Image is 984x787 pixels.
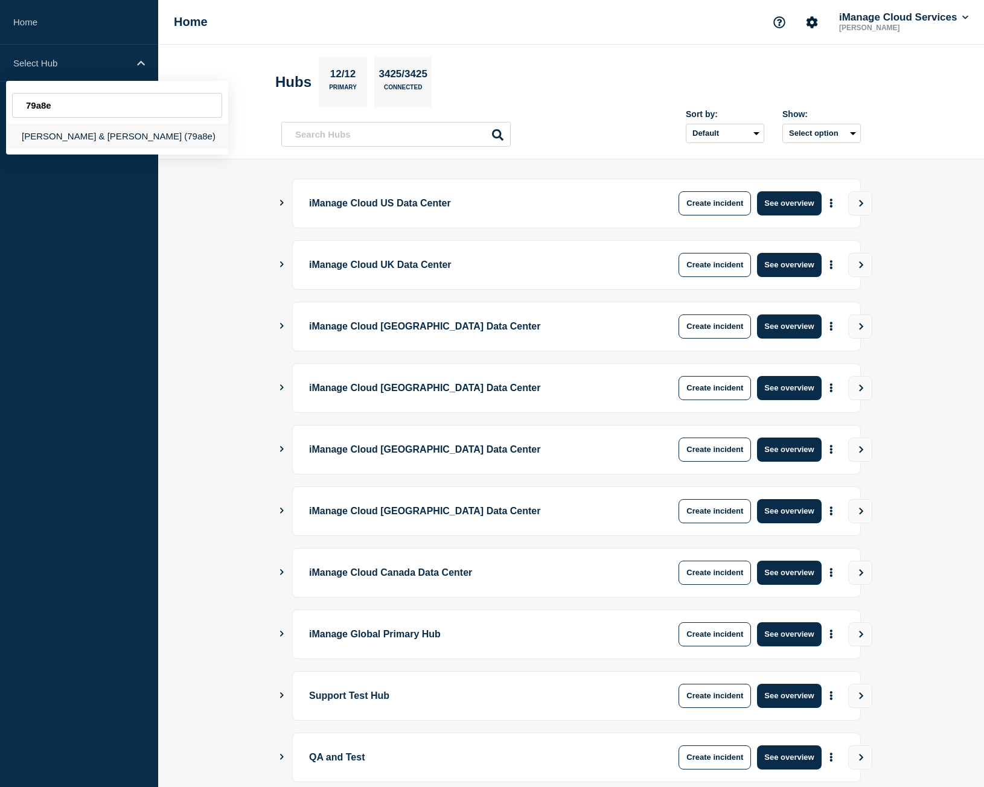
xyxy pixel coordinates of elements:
[279,629,285,639] button: Show Connected Hubs
[309,314,643,339] p: iManage Cloud [GEOGRAPHIC_DATA] Data Center
[757,499,821,523] button: See overview
[309,745,643,769] p: QA and Test
[823,623,839,645] button: More actions
[679,745,751,769] button: Create incident
[279,691,285,700] button: Show Connected Hubs
[309,376,643,400] p: iManage Cloud [GEOGRAPHIC_DATA] Data Center
[757,561,821,585] button: See overview
[823,500,839,522] button: More actions
[13,58,129,68] p: Select Hub
[848,376,872,400] button: View
[679,314,751,339] button: Create incident
[757,191,821,215] button: See overview
[823,377,839,399] button: More actions
[679,253,751,277] button: Create incident
[6,124,228,148] div: [PERSON_NAME] & [PERSON_NAME] (79a8e)
[848,253,872,277] button: View
[823,561,839,584] button: More actions
[782,109,861,119] div: Show:
[757,253,821,277] button: See overview
[823,438,839,460] button: More actions
[679,622,751,646] button: Create incident
[279,199,285,208] button: Show Connected Hubs
[309,684,643,708] p: Support Test Hub
[279,506,285,515] button: Show Connected Hubs
[837,11,971,24] button: iManage Cloud Services
[309,253,643,277] p: iManage Cloud UK Data Center
[309,561,643,585] p: iManage Cloud Canada Data Center
[848,499,872,523] button: View
[757,438,821,462] button: See overview
[279,568,285,577] button: Show Connected Hubs
[823,315,839,337] button: More actions
[279,445,285,454] button: Show Connected Hubs
[757,745,821,769] button: See overview
[679,376,751,400] button: Create incident
[679,191,751,215] button: Create incident
[799,10,825,35] button: Account settings
[174,15,208,29] h1: Home
[848,684,872,708] button: View
[823,746,839,768] button: More actions
[848,745,872,769] button: View
[848,622,872,646] button: View
[279,260,285,269] button: Show Connected Hubs
[757,376,821,400] button: See overview
[757,684,821,708] button: See overview
[279,322,285,331] button: Show Connected Hubs
[782,124,861,143] button: Select option
[384,84,422,97] p: Connected
[823,684,839,707] button: More actions
[309,499,643,523] p: iManage Cloud [GEOGRAPHIC_DATA] Data Center
[837,24,962,32] p: [PERSON_NAME]
[679,438,751,462] button: Create incident
[279,753,285,762] button: Show Connected Hubs
[767,10,792,35] button: Support
[279,383,285,392] button: Show Connected Hubs
[823,253,839,276] button: More actions
[309,191,643,215] p: iManage Cloud US Data Center
[374,68,432,84] p: 3425/3425
[757,622,821,646] button: See overview
[848,561,872,585] button: View
[281,122,511,147] input: Search Hubs
[848,314,872,339] button: View
[686,124,764,143] select: Sort by
[848,191,872,215] button: View
[679,684,751,708] button: Create incident
[309,438,643,462] p: iManage Cloud [GEOGRAPHIC_DATA] Data Center
[848,438,872,462] button: View
[309,622,643,646] p: iManage Global Primary Hub
[679,561,751,585] button: Create incident
[757,314,821,339] button: See overview
[325,68,360,84] p: 12/12
[686,109,764,119] div: Sort by:
[679,499,751,523] button: Create incident
[329,84,357,97] p: Primary
[823,192,839,214] button: More actions
[275,74,311,91] h2: Hubs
